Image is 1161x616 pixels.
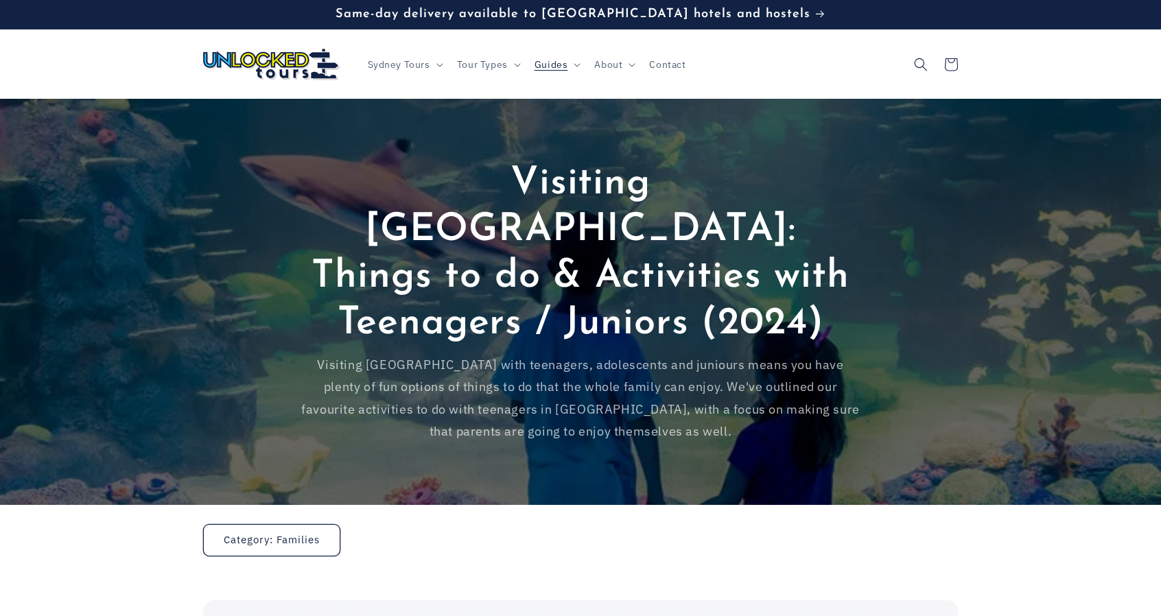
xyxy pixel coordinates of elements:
a: Category: Families [203,524,340,556]
span: About [594,58,622,71]
summary: About [586,50,641,79]
span: Guides [535,58,568,71]
summary: Tour Types [449,50,526,79]
summary: Sydney Tours [360,50,449,79]
span: Same-day delivery available to [GEOGRAPHIC_DATA] hotels and hostels [336,8,810,21]
p: Visiting [GEOGRAPHIC_DATA] with teenagers, adolescents and juniours means you have plenty of fun ... [299,354,862,443]
span: Sydney Tours [368,58,430,71]
h2: Visiting [GEOGRAPHIC_DATA]: Things to do & Activities with Teenagers / Juniors (2024) [299,161,862,347]
summary: Search [906,49,936,80]
a: Unlocked Tours [198,43,346,85]
span: Tour Types [457,58,508,71]
a: Contact [641,50,694,79]
img: Unlocked Tours [203,49,340,80]
summary: Guides [526,50,587,79]
span: Contact [649,58,685,71]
